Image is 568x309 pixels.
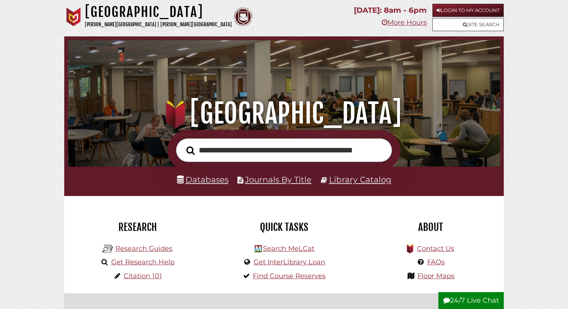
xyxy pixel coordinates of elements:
a: Citation 101 [124,272,162,280]
a: FAQs [427,258,445,266]
a: Research Guides [115,244,172,253]
h1: [GEOGRAPHIC_DATA] [85,4,232,20]
a: Journals By Title [245,175,311,184]
img: Hekman Library Logo [102,243,113,255]
a: Library Catalog [329,175,391,184]
h1: [GEOGRAPHIC_DATA] [77,97,492,130]
img: Calvin University [64,8,83,26]
h2: Research [70,221,205,234]
a: Search MeLCat [263,244,314,253]
i: Search [186,146,195,155]
a: Login to My Account [432,4,504,17]
img: Calvin Theological Seminary [234,8,252,26]
a: Contact Us [417,244,454,253]
a: Floor Maps [417,272,455,280]
button: Search [183,144,198,157]
a: Site Search [432,18,504,31]
a: Find Course Reserves [253,272,326,280]
h2: About [363,221,498,234]
a: More Hours [382,18,427,27]
p: [DATE]: 8am - 6pm [354,4,427,17]
h2: Quick Tasks [216,221,352,234]
a: Databases [177,175,228,184]
p: [PERSON_NAME][GEOGRAPHIC_DATA] | [PERSON_NAME][GEOGRAPHIC_DATA] [85,20,232,29]
img: Hekman Library Logo [255,245,262,252]
a: Get Research Help [111,258,175,266]
a: Get InterLibrary Loan [254,258,325,266]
